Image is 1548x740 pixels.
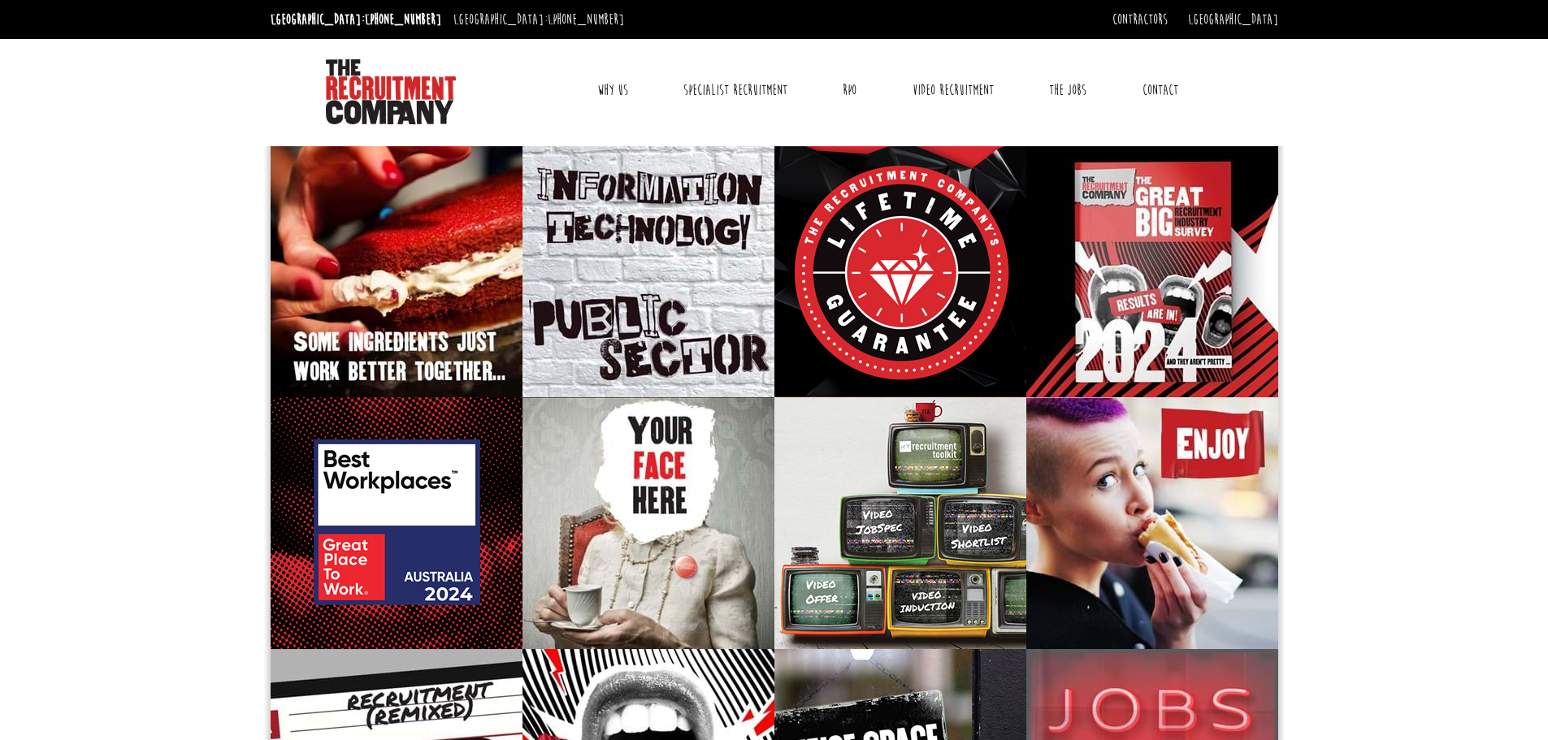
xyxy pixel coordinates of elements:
[1112,11,1168,28] a: Contractors
[1130,70,1190,110] a: Contact
[1188,11,1278,28] a: [GEOGRAPHIC_DATA]
[449,6,628,32] li: [GEOGRAPHIC_DATA]:
[548,11,624,28] a: [PHONE_NUMBER]
[900,70,1006,110] a: Video Recruitment
[365,11,441,28] a: [PHONE_NUMBER]
[585,70,640,110] a: Why Us
[267,6,445,32] li: [GEOGRAPHIC_DATA]:
[830,70,869,110] a: RPO
[671,70,800,110] a: Specialist Recruitment
[326,59,456,124] img: The Recruitment Company
[1037,70,1099,110] a: The Jobs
